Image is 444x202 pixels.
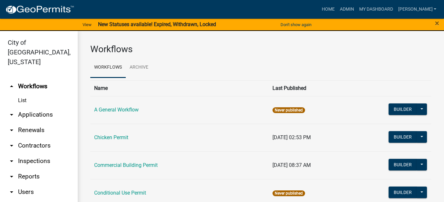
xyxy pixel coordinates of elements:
button: Builder [389,103,417,115]
span: [DATE] 08:37 AM [272,162,311,168]
span: Never published [272,107,305,113]
button: Builder [389,159,417,170]
i: arrow_drop_down [8,173,15,180]
i: arrow_drop_up [8,82,15,90]
button: Don't show again [278,19,314,30]
button: Builder [389,187,417,198]
span: × [435,19,439,28]
a: My Dashboard [356,3,395,15]
i: arrow_drop_down [8,111,15,119]
button: Close [435,19,439,27]
a: Admin [337,3,356,15]
a: Home [319,3,337,15]
span: Never published [272,190,305,196]
a: Conditional Use Permit [94,190,146,196]
a: View [80,19,94,30]
th: Last Published [269,80,373,96]
a: [PERSON_NAME] [395,3,439,15]
i: arrow_drop_down [8,142,15,149]
i: arrow_drop_down [8,126,15,134]
a: A General Workflow [94,107,139,113]
i: arrow_drop_down [8,157,15,165]
h3: Workflows [90,44,431,55]
i: arrow_drop_down [8,188,15,196]
button: Builder [389,131,417,143]
strong: New Statuses available! Expired, Withdrawn, Locked [98,21,216,27]
span: [DATE] 02:53 PM [272,134,311,140]
a: Chicken Permit [94,134,128,140]
a: Archive [126,57,152,78]
th: Name [90,80,269,96]
a: Commercial Building Permit [94,162,158,168]
a: Workflows [90,57,126,78]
